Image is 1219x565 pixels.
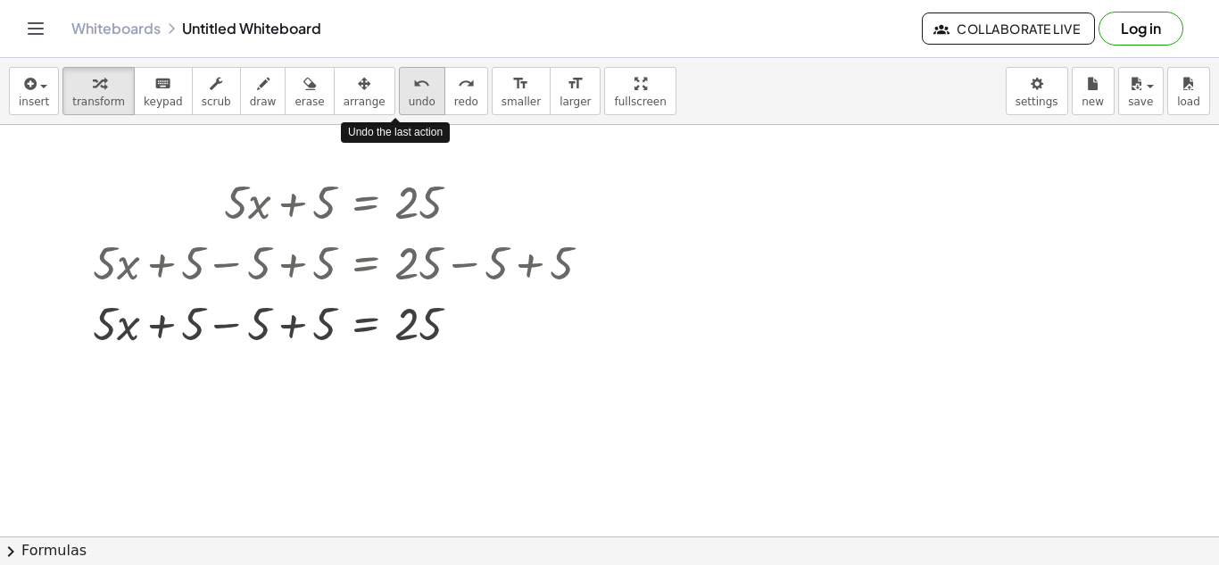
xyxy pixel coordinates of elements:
[567,73,584,95] i: format_size
[144,96,183,108] span: keypad
[134,67,193,115] button: keyboardkeypad
[21,14,50,43] button: Toggle navigation
[454,96,478,108] span: redo
[614,96,666,108] span: fullscreen
[1128,96,1153,108] span: save
[1118,67,1164,115] button: save
[154,73,171,95] i: keyboard
[294,96,324,108] span: erase
[192,67,241,115] button: scrub
[1006,67,1068,115] button: settings
[604,67,676,115] button: fullscreen
[285,67,334,115] button: erase
[492,67,551,115] button: format_sizesmaller
[1167,67,1210,115] button: load
[550,67,601,115] button: format_sizelarger
[458,73,475,95] i: redo
[1082,96,1104,108] span: new
[413,73,430,95] i: undo
[72,96,125,108] span: transform
[1099,12,1183,46] button: Log in
[444,67,488,115] button: redoredo
[1016,96,1058,108] span: settings
[502,96,541,108] span: smaller
[1177,96,1200,108] span: load
[250,96,277,108] span: draw
[344,96,386,108] span: arrange
[922,12,1095,45] button: Collaborate Live
[937,21,1080,37] span: Collaborate Live
[19,96,49,108] span: insert
[334,67,395,115] button: arrange
[62,67,135,115] button: transform
[341,122,450,143] div: Undo the last action
[71,20,161,37] a: Whiteboards
[202,96,231,108] span: scrub
[399,67,445,115] button: undoundo
[512,73,529,95] i: format_size
[9,67,59,115] button: insert
[409,96,435,108] span: undo
[560,96,591,108] span: larger
[1072,67,1115,115] button: new
[240,67,286,115] button: draw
